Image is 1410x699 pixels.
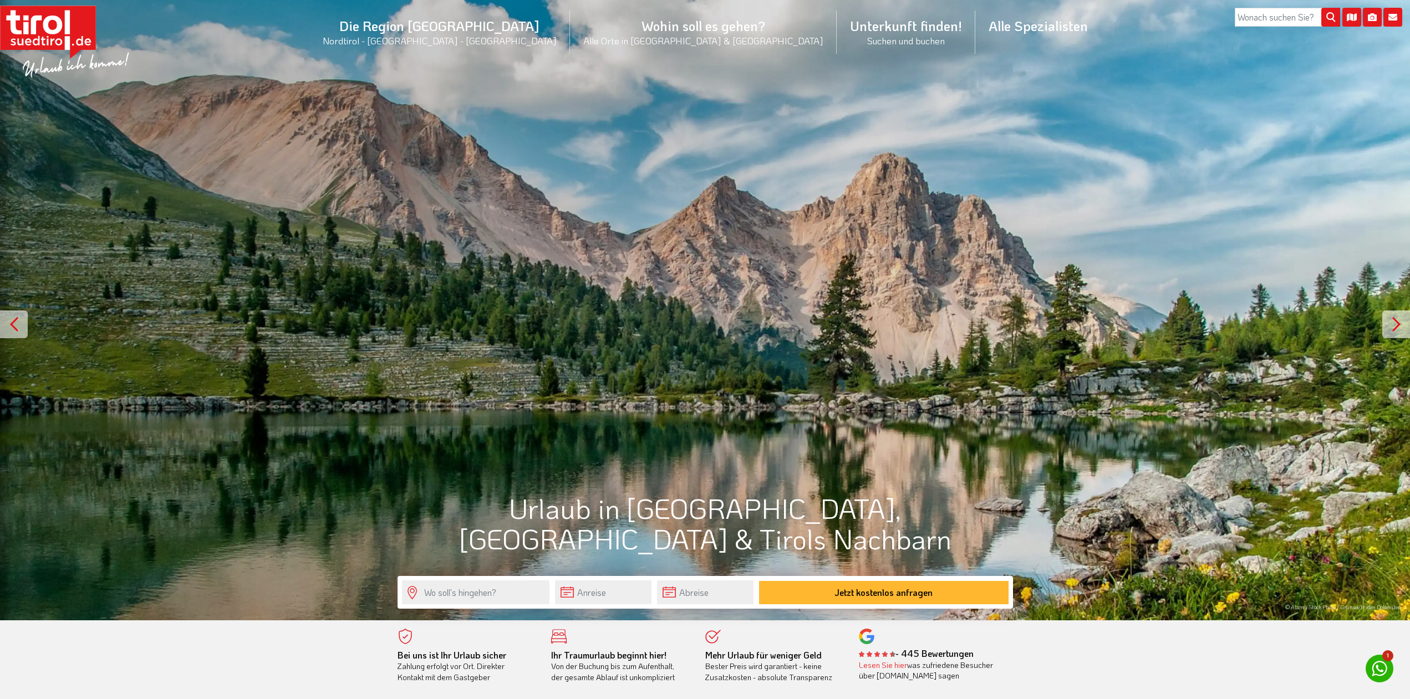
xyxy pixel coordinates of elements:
div: was zufriedene Besucher über [DOMAIN_NAME] sagen [859,660,996,681]
div: Zahlung erfolgt vor Ort. Direkter Kontakt mit dem Gastgeber [398,650,535,683]
a: Wohin soll es gehen?Alle Orte in [GEOGRAPHIC_DATA] & [GEOGRAPHIC_DATA] [570,5,837,59]
b: Bei uns ist Ihr Urlaub sicher [398,649,506,661]
small: Suchen und buchen [850,34,962,47]
small: Nordtirol - [GEOGRAPHIC_DATA] - [GEOGRAPHIC_DATA] [323,34,557,47]
a: Lesen Sie hier [859,660,907,670]
b: Ihr Traumurlaub beginnt hier! [551,649,666,661]
div: Von der Buchung bis zum Aufenthalt, der gesamte Ablauf ist unkompliziert [551,650,689,683]
input: Wonach suchen Sie? [1235,8,1340,27]
b: - 445 Bewertungen [859,647,974,659]
i: Karte öffnen [1342,8,1361,27]
input: Anreise [555,580,651,604]
i: Fotogalerie [1363,8,1382,27]
a: Alle Spezialisten [975,5,1101,47]
div: Bester Preis wird garantiert - keine Zusatzkosten - absolute Transparenz [705,650,843,683]
i: Kontakt [1383,8,1402,27]
input: Wo soll's hingehen? [402,580,549,604]
span: 1 [1382,650,1393,661]
a: Die Region [GEOGRAPHIC_DATA]Nordtirol - [GEOGRAPHIC_DATA] - [GEOGRAPHIC_DATA] [309,5,570,59]
small: Alle Orte in [GEOGRAPHIC_DATA] & [GEOGRAPHIC_DATA] [583,34,823,47]
input: Abreise [657,580,754,604]
b: Mehr Urlaub für weniger Geld [705,649,822,661]
button: Jetzt kostenlos anfragen [759,581,1009,604]
a: Unterkunft finden!Suchen und buchen [837,5,975,59]
a: 1 [1366,655,1393,682]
